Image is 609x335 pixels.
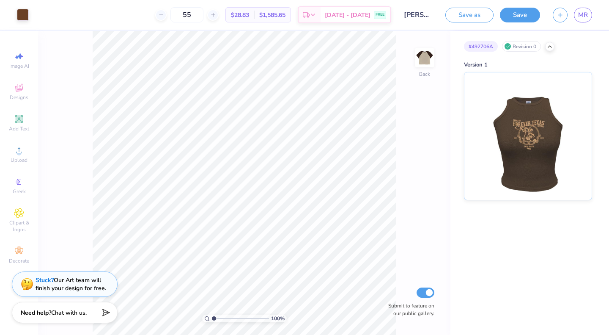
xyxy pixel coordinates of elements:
div: Version 1 [464,61,592,69]
span: Image AI [9,63,29,69]
img: Version 1 [475,72,580,200]
strong: Stuck? [36,276,54,284]
input: Untitled Design [398,6,439,23]
div: Back [419,70,430,78]
div: Revision 0 [502,41,541,52]
span: MR [578,10,588,20]
div: Our Art team will finish your design for free. [36,276,106,292]
span: $1,585.65 [259,11,285,19]
span: $28.83 [231,11,249,19]
span: [DATE] - [DATE] [325,11,370,19]
a: MR [574,8,592,22]
button: Save as [445,8,494,22]
input: – – [170,7,203,22]
span: Upload [11,157,27,163]
div: # 492706A [464,41,498,52]
span: Clipart & logos [4,219,34,233]
span: 100 % [271,315,285,322]
label: Submit to feature on our public gallery. [384,302,434,317]
strong: Need help? [21,309,51,317]
span: FREE [376,12,384,18]
span: Greek [13,188,26,195]
span: Designs [10,94,28,101]
button: Save [500,8,540,22]
span: Decorate [9,257,29,264]
span: Add Text [9,125,29,132]
span: Chat with us. [51,309,87,317]
img: Back [416,49,433,66]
